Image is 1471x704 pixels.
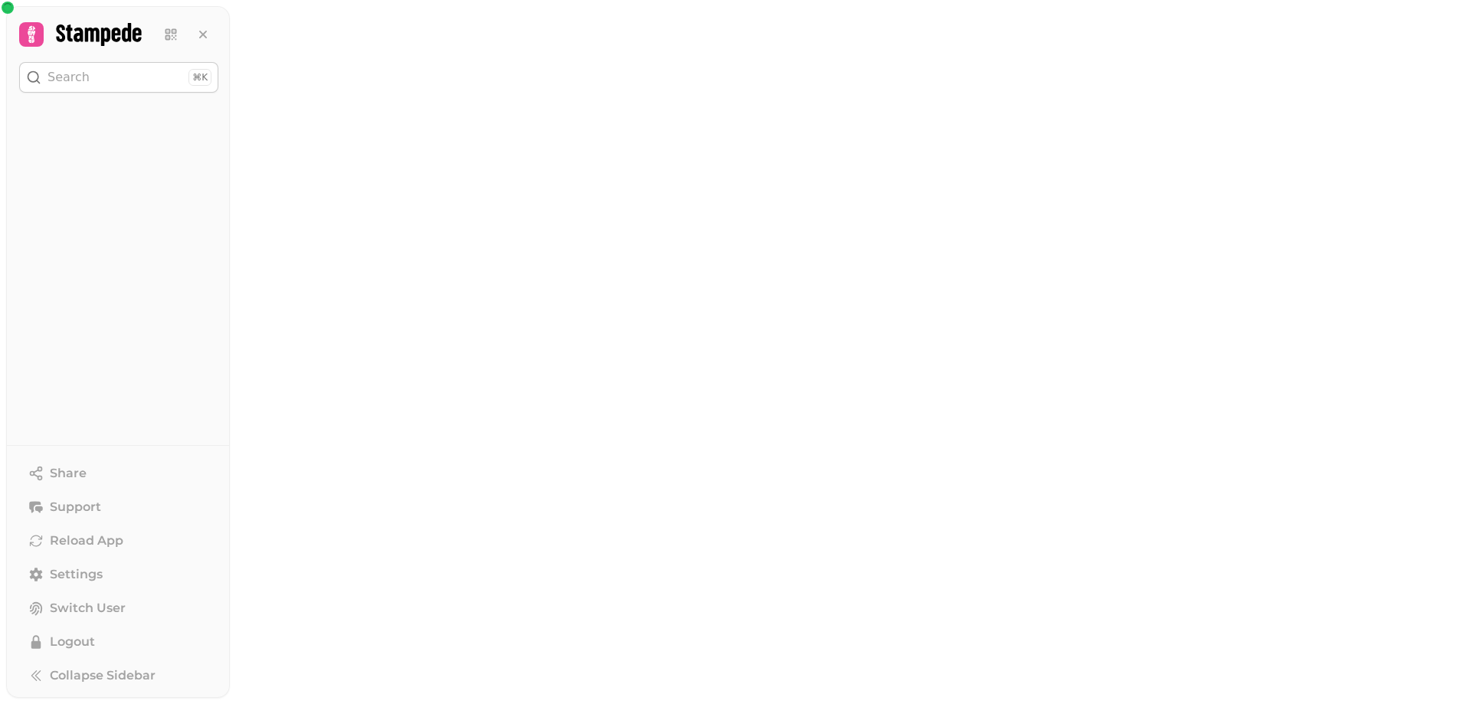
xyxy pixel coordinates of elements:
span: Settings [50,565,103,584]
span: Switch User [50,599,126,617]
p: Search [48,68,90,87]
span: Logout [50,633,95,651]
div: ⌘K [188,69,211,86]
span: Support [50,498,101,516]
button: Share [19,458,218,489]
button: Logout [19,627,218,657]
button: Support [19,492,218,522]
span: Share [50,464,87,483]
button: Reload App [19,526,218,556]
button: Collapse Sidebar [19,660,218,691]
span: Reload App [50,532,123,550]
button: Switch User [19,593,218,624]
button: Search⌘K [19,62,218,93]
span: Collapse Sidebar [50,666,156,685]
a: Settings [19,559,218,590]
